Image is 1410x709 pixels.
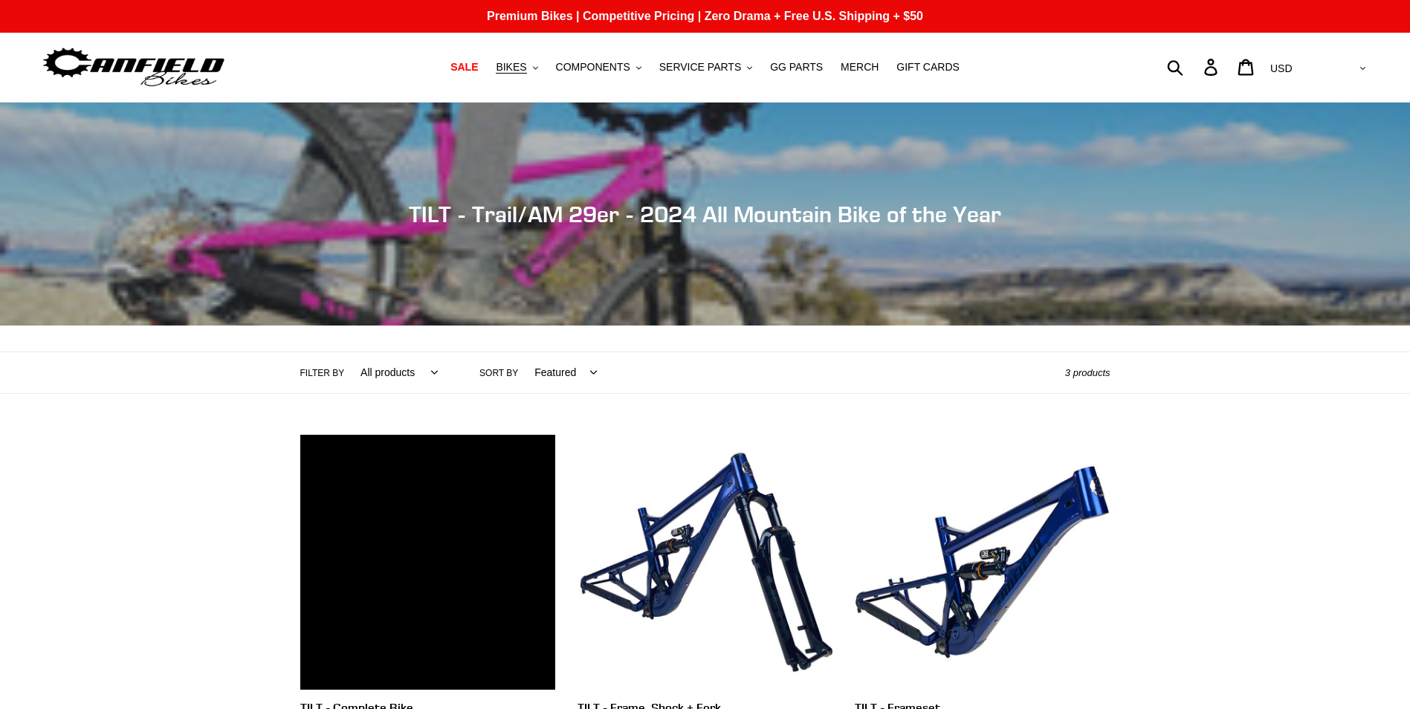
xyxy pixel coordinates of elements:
span: SERVICE PARTS [659,61,741,74]
span: TILT - Trail/AM 29er - 2024 All Mountain Bike of the Year [409,201,1001,227]
a: GIFT CARDS [889,57,967,77]
span: 3 products [1065,367,1110,378]
span: GG PARTS [770,61,823,74]
input: Search [1175,51,1213,83]
span: COMPONENTS [556,61,630,74]
span: BIKES [496,61,526,74]
button: COMPONENTS [549,57,649,77]
span: SALE [450,61,478,74]
img: Canfield Bikes [41,44,227,91]
button: SERVICE PARTS [652,57,760,77]
a: SALE [443,57,485,77]
label: Sort by [479,366,518,380]
label: Filter by [300,366,345,380]
span: GIFT CARDS [896,61,960,74]
button: BIKES [488,57,545,77]
span: MERCH [841,61,879,74]
a: GG PARTS [763,57,830,77]
a: MERCH [833,57,886,77]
